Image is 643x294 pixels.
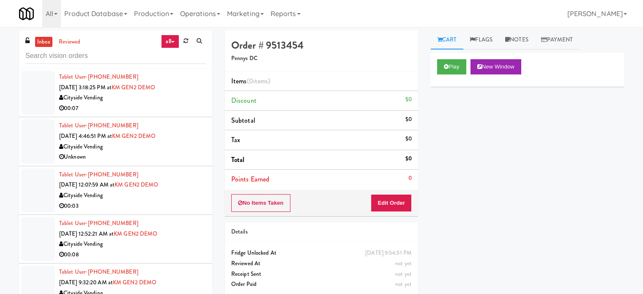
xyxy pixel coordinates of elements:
span: Subtotal [231,115,255,125]
input: Search vision orders [25,48,206,64]
button: Edit Order [371,194,412,212]
span: [DATE] 4:46:51 PM at [59,132,112,140]
span: Total [231,155,245,165]
a: Tablet User· [PHONE_NUMBER] [59,121,138,129]
a: Cart [431,30,463,49]
button: New Window [471,59,521,74]
a: KM GEN2 DEMO [115,181,158,189]
img: Micromart [19,6,34,21]
span: not yet [395,280,412,288]
span: (0 ) [247,76,271,86]
span: Discount [231,96,257,105]
a: Notes [499,30,535,49]
div: 00:08 [59,250,206,260]
div: 0 [408,173,412,184]
li: Tablet User· [PHONE_NUMBER][DATE] 12:52:21 AM atKM GEN2 DEMOCityside Vending00:08 [19,215,212,264]
div: 00:03 [59,201,206,212]
span: · [PHONE_NUMBER] [85,170,138,179]
div: Cityside Vending [59,93,206,103]
div: $0 [405,134,412,144]
li: Tablet User· [PHONE_NUMBER][DATE] 3:18:25 PM atKM GEN2 DEMOCityside Vending00:07 [19,69,212,117]
span: Tax [231,135,240,145]
button: No Items Taken [231,194,290,212]
span: not yet [395,270,412,278]
li: Tablet User· [PHONE_NUMBER][DATE] 12:07:59 AM atKM GEN2 DEMOCityside Vending00:03 [19,166,212,215]
a: Tablet User· [PHONE_NUMBER] [59,170,138,179]
h5: Pennys DC [231,55,412,62]
a: KM GEN2 DEMO [114,230,157,238]
span: Items [231,76,270,86]
div: 00:07 [59,103,206,114]
a: Tablet User· [PHONE_NUMBER] [59,73,138,81]
span: · [PHONE_NUMBER] [85,268,138,276]
h4: Order # 9513454 [231,40,412,51]
span: not yet [395,259,412,267]
div: Unknown [59,152,206,162]
a: Tablet User· [PHONE_NUMBER] [59,268,138,276]
div: [DATE] 9:54:51 PM [365,248,412,258]
span: · [PHONE_NUMBER] [85,73,138,81]
div: Receipt Sent [231,269,412,280]
div: Cityside Vending [59,142,206,152]
div: Cityside Vending [59,239,206,250]
button: Play [437,59,466,74]
a: Flags [463,30,499,49]
a: KM GEN2 DEMO [112,132,156,140]
div: Cityside Vending [59,190,206,201]
a: KM GEN2 DEMO [112,83,155,91]
div: $0 [405,154,412,164]
div: Details [231,227,412,237]
li: Tablet User· [PHONE_NUMBER][DATE] 4:46:51 PM atKM GEN2 DEMOCityside VendingUnknown [19,117,212,166]
div: Fridge Unlocked At [231,248,412,258]
a: Payment [535,30,580,49]
ng-pluralize: items [253,76,268,86]
span: · [PHONE_NUMBER] [85,219,138,227]
div: Order Paid [231,279,412,290]
span: · [PHONE_NUMBER] [85,121,138,129]
a: KM GEN2 DEMO [113,278,156,286]
a: Tablet User· [PHONE_NUMBER] [59,219,138,227]
span: [DATE] 12:07:59 AM at [59,181,115,189]
a: inbox [35,37,52,47]
a: reviewed [57,37,83,47]
div: $0 [405,94,412,105]
span: [DATE] 12:52:21 AM at [59,230,114,238]
div: $0 [405,114,412,125]
span: [DATE] 9:32:20 AM at [59,278,113,286]
div: Reviewed At [231,258,412,269]
span: [DATE] 3:18:25 PM at [59,83,112,91]
a: all [161,35,179,48]
span: Points Earned [231,174,269,184]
